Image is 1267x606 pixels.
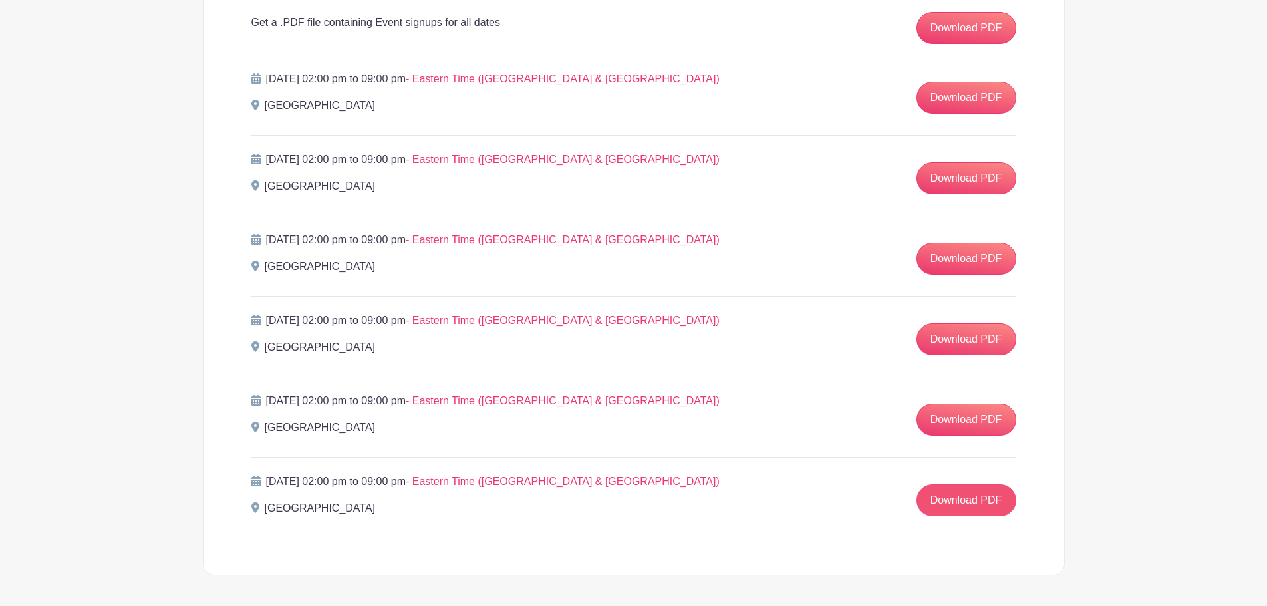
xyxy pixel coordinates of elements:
[266,71,720,87] p: [DATE] 02:00 pm to 09:00 pm
[265,178,376,194] p: [GEOGRAPHIC_DATA]
[916,12,1016,44] a: Download PDF
[916,243,1016,275] a: Download PDF
[916,404,1016,436] a: Download PDF
[251,15,500,31] p: Get a .PDF file containing Event signups for all dates
[266,474,720,490] p: [DATE] 02:00 pm to 09:00 pm
[916,82,1016,114] a: Download PDF
[266,393,720,409] p: [DATE] 02:00 pm to 09:00 pm
[265,420,376,436] p: [GEOGRAPHIC_DATA]
[265,98,376,114] p: [GEOGRAPHIC_DATA]
[266,232,720,248] p: [DATE] 02:00 pm to 09:00 pm
[916,323,1016,355] a: Download PDF
[266,152,720,168] p: [DATE] 02:00 pm to 09:00 pm
[916,484,1016,516] a: Download PDF
[406,234,720,245] span: - Eastern Time ([GEOGRAPHIC_DATA] & [GEOGRAPHIC_DATA])
[916,162,1016,194] a: Download PDF
[406,476,720,487] span: - Eastern Time ([GEOGRAPHIC_DATA] & [GEOGRAPHIC_DATA])
[265,259,376,275] p: [GEOGRAPHIC_DATA]
[406,395,720,406] span: - Eastern Time ([GEOGRAPHIC_DATA] & [GEOGRAPHIC_DATA])
[265,339,376,355] p: [GEOGRAPHIC_DATA]
[406,73,720,84] span: - Eastern Time ([GEOGRAPHIC_DATA] & [GEOGRAPHIC_DATA])
[406,154,720,165] span: - Eastern Time ([GEOGRAPHIC_DATA] & [GEOGRAPHIC_DATA])
[266,313,720,329] p: [DATE] 02:00 pm to 09:00 pm
[265,500,376,516] p: [GEOGRAPHIC_DATA]
[406,315,720,326] span: - Eastern Time ([GEOGRAPHIC_DATA] & [GEOGRAPHIC_DATA])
